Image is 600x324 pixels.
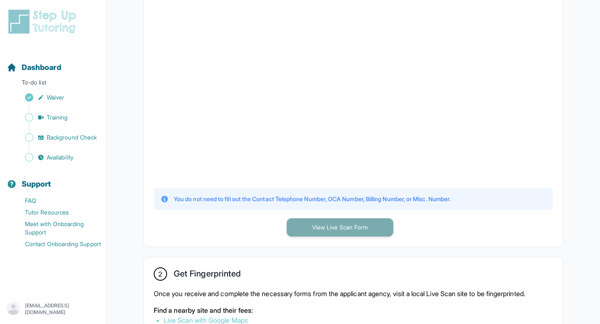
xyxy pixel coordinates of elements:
a: Dashboard [7,62,61,73]
button: Support [3,165,103,193]
p: You do not need to fill out the Contact Telephone Number, OCA Number, Billing Number, or Misc. Nu... [174,195,450,203]
button: [EMAIL_ADDRESS][DOMAIN_NAME] [7,302,100,317]
span: Waiver [47,93,64,102]
h2: Get Fingerprinted [174,269,241,282]
a: View Live Scan Form [287,223,393,231]
a: Meet with Onboarding Support [7,218,106,238]
p: Once you receive and complete the necessary forms from the applicant agency, visit a local Live S... [154,289,553,299]
a: Waiver [7,92,106,103]
a: Training [7,112,106,123]
a: Tutor Resources [7,207,106,218]
img: logo [7,8,81,35]
a: FAQ [7,195,106,207]
a: Availability [7,152,106,163]
span: Dashboard [22,62,61,73]
button: Dashboard [3,48,103,77]
span: 2 [158,269,162,279]
a: Background Check [7,132,106,143]
a: Contact Onboarding Support [7,238,106,250]
span: Training [47,113,68,122]
p: Find a nearby site and their fees: [154,305,553,315]
p: To-do list [3,78,103,90]
span: Support [22,178,51,190]
span: Availability [47,153,73,162]
p: [EMAIL_ADDRESS][DOMAIN_NAME] [25,302,100,316]
button: View Live Scan Form [287,218,393,237]
span: Background Check [47,133,97,142]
